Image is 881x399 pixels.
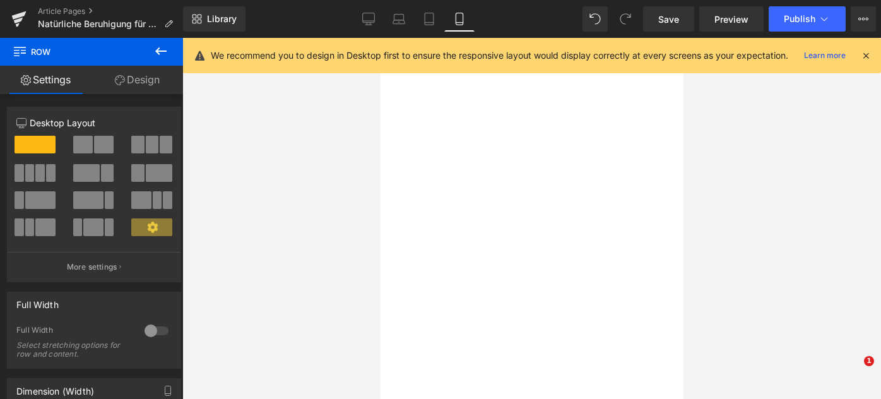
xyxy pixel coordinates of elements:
[613,6,638,32] button: Redo
[38,6,183,16] a: Article Pages
[16,341,130,359] div: Select stretching options for row and content.
[384,6,414,32] a: Laptop
[864,356,874,366] span: 1
[444,6,475,32] a: Mobile
[67,261,117,273] p: More settings
[38,19,159,29] span: Natürliche Beruhigung für Hunde
[699,6,764,32] a: Preview
[851,6,876,32] button: More
[353,6,384,32] a: Desktop
[13,38,139,66] span: Row
[799,48,851,63] a: Learn more
[582,6,608,32] button: Undo
[16,292,59,310] div: Full Width
[16,379,94,396] div: Dimension (Width)
[714,13,748,26] span: Preview
[207,13,237,25] span: Library
[784,14,815,24] span: Publish
[769,6,846,32] button: Publish
[183,6,245,32] a: New Library
[838,356,868,386] iframe: Intercom live chat
[16,325,132,338] div: Full Width
[8,252,180,282] button: More settings
[92,66,183,94] a: Design
[658,13,679,26] span: Save
[16,116,172,129] p: Desktop Layout
[211,49,788,63] p: We recommend you to design in Desktop first to ensure the responsive layout would display correct...
[414,6,444,32] a: Tablet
